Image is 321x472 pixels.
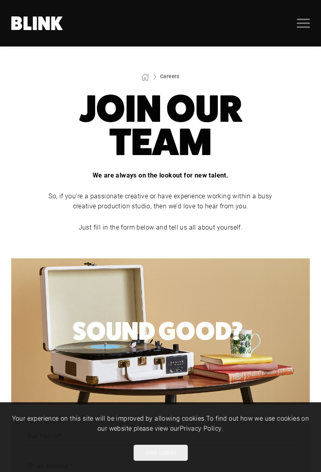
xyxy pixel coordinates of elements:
[6,258,310,404] li: 1 of 1
[11,92,310,159] h1: Team
[11,258,310,404] img: Join Our Team
[180,424,222,432] a: Privacy Policy
[11,16,63,30] a: Home
[46,191,275,211] p: So, if you’re a passionate creative or have experience working within a busy creative production ...
[160,73,180,79] a: Careers
[134,445,188,461] button: Allow cookies
[46,222,275,232] p: Just fill in the form below and tell us all about yourself.
[297,11,310,35] a: Open menu
[12,414,309,432] span: Your experience on this site will be improved by allowing cookies. To find out how we use cookies...
[73,320,243,343] h2: Sound Good?
[79,87,242,131] nobr: Join Our
[46,170,275,180] p: We are always on the lookout for new talent.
